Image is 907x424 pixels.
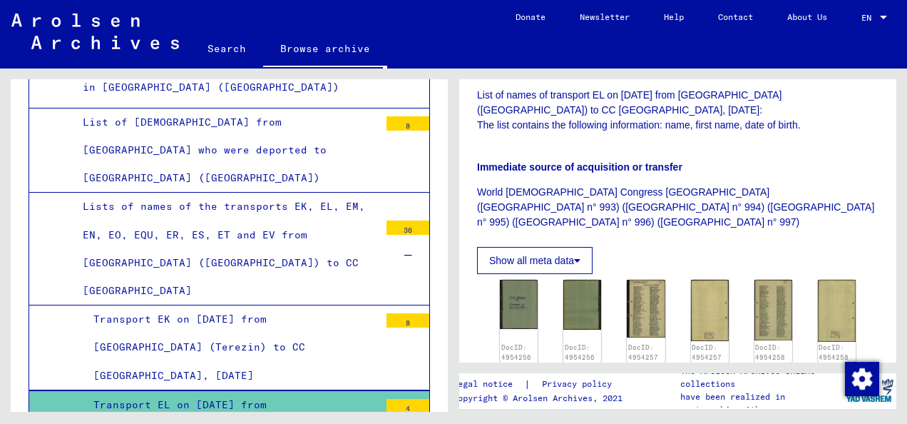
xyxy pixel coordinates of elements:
div: 8 [386,313,429,328]
span: EN [861,13,877,23]
a: Legal notice [453,377,524,392]
p: The Arolsen Archives online collections [680,365,841,390]
div: Lists of names of the transports EK, EL, EM, EN, EO, EQU, ER, ES, ET and EV from [GEOGRAPHIC_DATA... [72,193,379,305]
p: World [DEMOGRAPHIC_DATA] Congress [GEOGRAPHIC_DATA] ([GEOGRAPHIC_DATA] n° 993) ([GEOGRAPHIC_DATA]... [477,185,878,230]
a: DocID: 4954257 [628,343,658,361]
img: 002.jpg [691,280,729,341]
div: 36 [386,221,429,235]
button: Show all meta data [477,247,593,274]
div: Transport EK on [DATE] from [GEOGRAPHIC_DATA] (Terezin) to CC [GEOGRAPHIC_DATA], [DATE] [83,306,379,390]
a: Browse archive [263,31,387,69]
img: yv_logo.png [843,373,896,408]
a: DocID: 4954258 [755,343,785,361]
a: DocID: 4954256 [501,343,531,361]
img: Change consent [845,362,879,396]
div: | [453,377,629,392]
img: Arolsen_neg.svg [11,14,179,49]
img: 002.jpg [563,280,601,329]
a: DocID: 4954258 [819,343,849,361]
p: List of names of transport EL on [DATE] from [GEOGRAPHIC_DATA] ([GEOGRAPHIC_DATA]) to CC [GEOGRAP... [477,88,878,133]
a: DocID: 4954256 [565,343,595,361]
div: 8 [386,116,429,131]
p: Copyright © Arolsen Archives, 2021 [453,392,629,405]
img: 001.jpg [754,280,792,340]
p: have been realized in partnership with [680,390,841,416]
a: DocID: 4954257 [692,343,722,361]
a: Search [190,31,263,66]
div: List of [DEMOGRAPHIC_DATA] from [GEOGRAPHIC_DATA] who were deported to [GEOGRAPHIC_DATA] ([GEOGRA... [72,108,379,193]
div: Change consent [844,361,878,395]
img: 001.jpg [627,280,665,337]
img: 002.jpg [818,280,856,342]
b: Immediate source of acquisition or transfer [477,161,682,173]
a: Privacy policy [531,377,629,392]
img: 001.jpg [500,280,538,329]
div: 4 [386,399,429,413]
